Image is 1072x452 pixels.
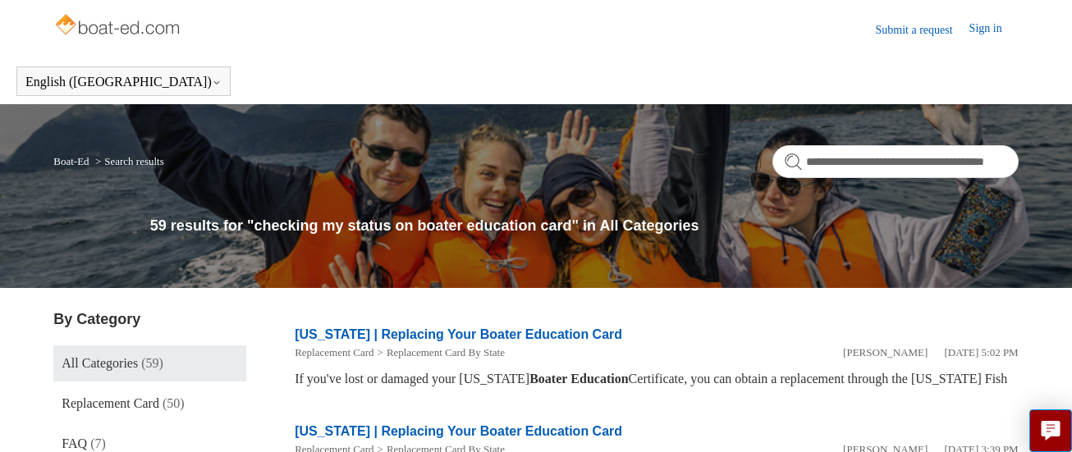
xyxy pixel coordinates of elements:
[53,155,92,167] li: Boat-Ed
[150,215,1019,237] h1: 59 results for "checking my status on boater education card" in All Categories
[1029,409,1072,452] button: Live chat
[295,345,373,361] li: Replacement Card
[53,308,246,331] h3: By Category
[876,21,969,39] a: Submit a request
[374,345,505,361] li: Replacement Card By State
[295,424,622,438] a: [US_STATE] | Replacing Your Boater Education Card
[92,155,164,167] li: Search results
[163,396,185,410] span: (50)
[62,396,159,410] span: Replacement Card
[295,346,373,358] a: Replacement Card
[295,327,622,341] a: [US_STATE] | Replacing Your Boater Education Card
[53,386,246,422] a: Replacement Card (50)
[529,372,567,386] em: Boater
[62,356,138,370] span: All Categories
[141,356,163,370] span: (59)
[843,345,928,361] li: [PERSON_NAME]
[295,369,1019,389] div: If you've lost or damaged your [US_STATE] Certificate, you can obtain a replacement through the [...
[62,436,87,450] span: FAQ
[570,372,628,386] em: Education
[25,75,222,89] button: English ([GEOGRAPHIC_DATA])
[969,20,1019,39] a: Sign in
[944,346,1018,358] time: 05/21/2024, 17:02
[90,436,106,450] span: (7)
[53,10,184,43] img: Boat-Ed Help Center home page
[387,346,505,358] a: Replacement Card By State
[772,145,1019,178] input: Search
[53,345,246,381] a: All Categories (59)
[53,155,89,167] a: Boat-Ed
